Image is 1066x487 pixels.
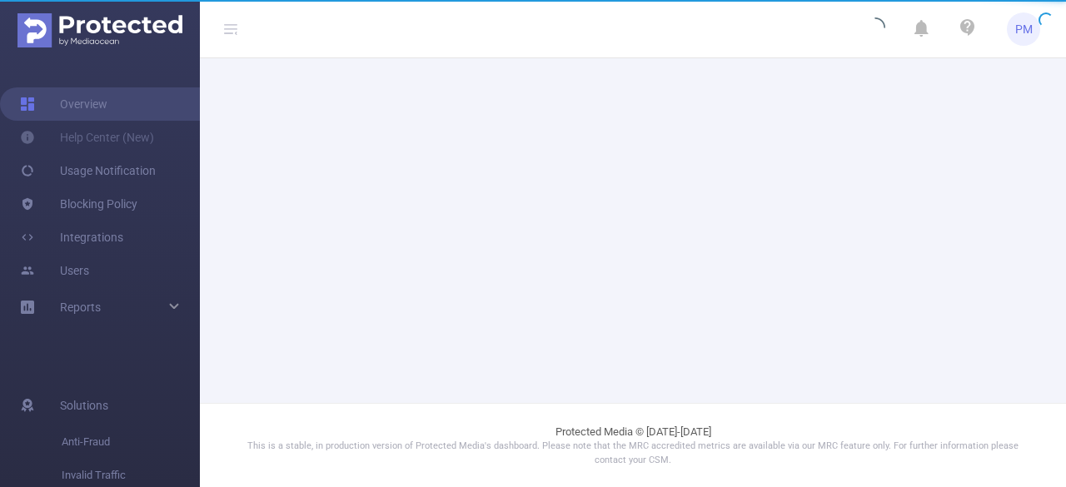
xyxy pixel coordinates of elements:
a: Usage Notification [20,154,156,187]
p: This is a stable, in production version of Protected Media's dashboard. Please note that the MRC ... [242,440,1024,467]
span: Reports [60,301,101,314]
span: Solutions [60,389,108,422]
img: Protected Media [17,13,182,47]
span: Anti-Fraud [62,425,200,459]
a: Reports [60,291,101,324]
span: PM [1015,12,1033,46]
a: Blocking Policy [20,187,137,221]
a: Users [20,254,89,287]
i: icon: loading [865,17,885,41]
a: Integrations [20,221,123,254]
a: Overview [20,87,107,121]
